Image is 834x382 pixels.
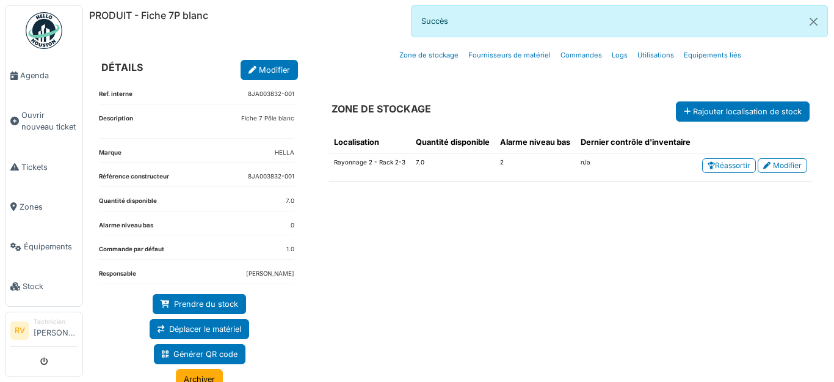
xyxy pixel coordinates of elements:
[26,12,62,49] img: Badge_color-CXgf-gQk.svg
[154,344,245,364] a: Générer QR code
[495,131,576,153] th: Alarme niveau bas
[495,153,576,182] td: 2
[275,149,294,158] dd: HELLA
[241,114,294,123] p: Fiche 7 Pôle blanc
[5,95,82,147] a: Ouvrir nouveau ticket
[576,131,697,153] th: Dernier contrôle d'inventaire
[241,60,298,80] a: Modifier
[800,6,827,38] button: Close
[89,10,208,21] h6: PRODUIT - Fiche 7P blanc
[101,62,143,73] h6: DÉTAILS
[291,221,294,230] dd: 0
[5,187,82,227] a: Zones
[34,317,78,326] div: Technicien
[34,317,78,343] li: [PERSON_NAME]
[411,5,828,37] div: Succès
[24,241,78,252] span: Équipements
[286,245,294,254] dd: 1.0
[99,172,169,186] dt: Référence constructeur
[153,294,246,314] a: Prendre du stock
[150,319,249,339] a: Déplacer le matériel
[23,281,78,292] span: Stock
[676,101,810,122] button: Rajouter localisation de stock
[21,109,78,133] span: Ouvrir nouveau ticket
[332,103,431,115] h6: ZONE DE STOCKAGE
[5,56,82,95] a: Agenda
[679,41,746,70] a: Equipements liés
[758,158,807,173] a: Modifier
[607,41,633,70] a: Logs
[20,201,78,213] span: Zones
[411,131,495,153] th: Quantité disponible
[5,227,82,266] a: Équipements
[286,197,294,206] dd: 7.0
[99,114,133,138] dt: Description
[10,317,78,347] a: RV Technicien[PERSON_NAME]
[411,153,495,182] td: 7.0
[99,270,136,284] dt: Responsable
[576,153,697,182] td: n/a
[5,147,82,187] a: Tickets
[702,158,756,173] a: Réassortir
[329,131,411,153] th: Localisation
[463,41,556,70] a: Fournisseurs de matériel
[20,70,78,81] span: Agenda
[99,221,153,235] dt: Alarme niveau bas
[10,321,29,340] li: RV
[99,149,121,163] dt: Marque
[394,41,463,70] a: Zone de stockage
[5,266,82,306] a: Stock
[633,41,679,70] a: Utilisations
[99,245,164,259] dt: Commande par défaut
[99,197,157,211] dt: Quantité disponible
[248,90,294,99] dd: 8JA003832-001
[248,172,294,182] dd: 8JA003832-001
[246,270,294,279] dd: [PERSON_NAME]
[556,41,607,70] a: Commandes
[21,161,78,173] span: Tickets
[329,153,411,182] td: Rayonnage 2 - Rack 2-3
[99,90,132,104] dt: Ref. interne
